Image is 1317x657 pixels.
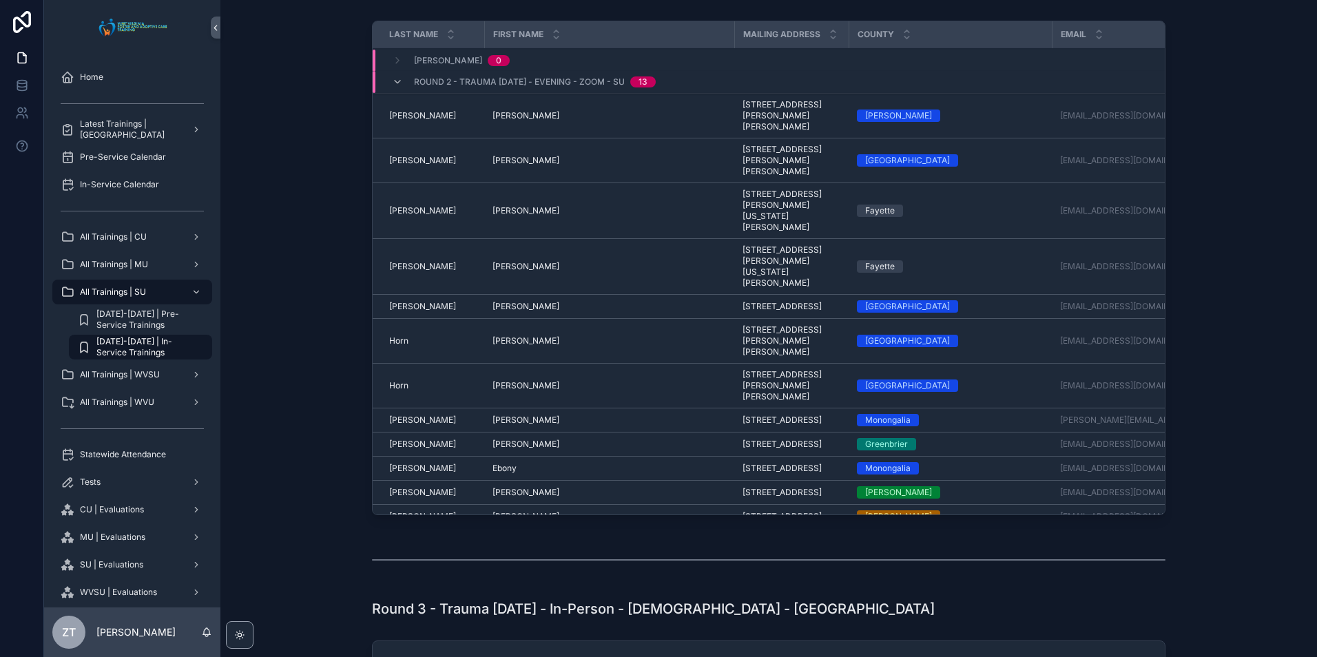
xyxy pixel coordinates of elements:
[96,336,198,358] span: [DATE]-[DATE] | In-Service Trainings
[743,487,822,498] span: [STREET_ADDRESS]
[52,252,212,277] a: All Trainings | MU
[743,511,822,522] span: [STREET_ADDRESS]
[1060,301,1185,312] a: [EMAIL_ADDRESS][DOMAIN_NAME]
[1060,261,1185,272] a: [EMAIL_ADDRESS][DOMAIN_NAME]
[492,110,559,121] span: [PERSON_NAME]
[1060,205,1185,216] a: [EMAIL_ADDRESS][DOMAIN_NAME]
[857,379,1044,392] a: [GEOGRAPHIC_DATA]
[1060,155,1185,166] a: [EMAIL_ADDRESS][DOMAIN_NAME]
[857,335,1044,347] a: [GEOGRAPHIC_DATA]
[80,72,103,83] span: Home
[1060,439,1185,450] a: [EMAIL_ADDRESS][DOMAIN_NAME]
[1060,380,1185,391] a: [EMAIL_ADDRESS][DOMAIN_NAME]
[389,380,408,391] span: Horn
[414,76,625,87] span: Round 2 - Trauma [DATE] - Evening - Zoom - SU
[865,300,950,313] div: [GEOGRAPHIC_DATA]
[492,155,559,166] span: [PERSON_NAME]
[743,511,840,522] a: [STREET_ADDRESS]
[1060,487,1185,498] a: [EMAIL_ADDRESS][DOMAIN_NAME]
[62,624,76,640] span: ZT
[1060,335,1185,346] a: [EMAIL_ADDRESS][DOMAIN_NAME]
[80,179,159,190] span: In-Service Calendar
[492,301,559,312] span: [PERSON_NAME]
[492,415,726,426] a: [PERSON_NAME]
[52,497,212,522] a: CU | Evaluations
[1060,463,1185,474] a: [EMAIL_ADDRESS][DOMAIN_NAME]
[865,510,932,523] div: [PERSON_NAME]
[389,301,476,312] a: [PERSON_NAME]
[96,625,176,639] p: [PERSON_NAME]
[389,487,476,498] a: [PERSON_NAME]
[389,415,456,426] span: [PERSON_NAME]
[1061,29,1086,40] span: Email
[492,463,726,474] a: Ebony
[80,449,166,460] span: Statewide Attendance
[389,205,456,216] span: [PERSON_NAME]
[389,261,476,272] a: [PERSON_NAME]
[80,477,101,488] span: Tests
[492,487,726,498] a: [PERSON_NAME]
[96,309,198,331] span: [DATE]-[DATE] | Pre-Service Trainings
[1060,415,1185,426] a: [PERSON_NAME][EMAIL_ADDRESS][PERSON_NAME][DOMAIN_NAME]
[493,29,543,40] span: First Name
[52,117,212,142] a: Latest Trainings | [GEOGRAPHIC_DATA]
[389,261,456,272] span: [PERSON_NAME]
[743,439,840,450] a: [STREET_ADDRESS]
[80,587,157,598] span: WVSU | Evaluations
[52,552,212,577] a: SU | Evaluations
[52,580,212,605] a: WVSU | Evaluations
[865,154,950,167] div: [GEOGRAPHIC_DATA]
[389,511,456,522] span: [PERSON_NAME]
[80,152,166,163] span: Pre-Service Calendar
[743,463,822,474] span: [STREET_ADDRESS]
[492,110,726,121] a: [PERSON_NAME]
[743,463,840,474] a: [STREET_ADDRESS]
[52,172,212,197] a: In-Service Calendar
[80,369,160,380] span: All Trainings | WVSU
[389,439,476,450] a: [PERSON_NAME]
[492,380,726,391] a: [PERSON_NAME]
[857,300,1044,313] a: [GEOGRAPHIC_DATA]
[492,380,559,391] span: [PERSON_NAME]
[95,17,170,39] img: App logo
[1060,110,1185,121] a: [EMAIL_ADDRESS][DOMAIN_NAME]
[1060,511,1185,522] a: [EMAIL_ADDRESS][DOMAIN_NAME]
[52,525,212,550] a: MU | Evaluations
[372,599,935,618] h1: Round 3 - Trauma [DATE] - In-Person - [DEMOGRAPHIC_DATA] - [GEOGRAPHIC_DATA]
[865,205,895,217] div: Fayette
[389,335,408,346] span: Horn
[80,118,180,140] span: Latest Trainings | [GEOGRAPHIC_DATA]
[743,369,840,402] a: [STREET_ADDRESS][PERSON_NAME][PERSON_NAME]
[492,261,726,272] a: [PERSON_NAME]
[52,145,212,169] a: Pre-Service Calendar
[743,244,840,289] a: [STREET_ADDRESS][PERSON_NAME][US_STATE][PERSON_NAME]
[492,261,559,272] span: [PERSON_NAME]
[496,55,501,66] div: 0
[492,205,559,216] span: [PERSON_NAME]
[389,110,456,121] span: [PERSON_NAME]
[865,109,932,122] div: [PERSON_NAME]
[857,205,1044,217] a: Fayette
[743,415,822,426] span: [STREET_ADDRESS]
[743,324,840,357] a: [STREET_ADDRESS][PERSON_NAME][PERSON_NAME]
[743,99,840,132] span: [STREET_ADDRESS][PERSON_NAME][PERSON_NAME]
[743,301,840,312] a: [STREET_ADDRESS]
[743,189,840,233] a: [STREET_ADDRESS][PERSON_NAME][US_STATE][PERSON_NAME]
[389,463,456,474] span: [PERSON_NAME]
[80,259,148,270] span: All Trainings | MU
[389,415,476,426] a: [PERSON_NAME]
[389,439,456,450] span: [PERSON_NAME]
[80,504,144,515] span: CU | Evaluations
[389,110,476,121] a: [PERSON_NAME]
[743,439,822,450] span: [STREET_ADDRESS]
[857,414,1044,426] a: Monongalia
[865,414,911,426] div: Monongalia
[389,29,438,40] span: Last Name
[389,463,476,474] a: [PERSON_NAME]
[389,335,476,346] a: Horn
